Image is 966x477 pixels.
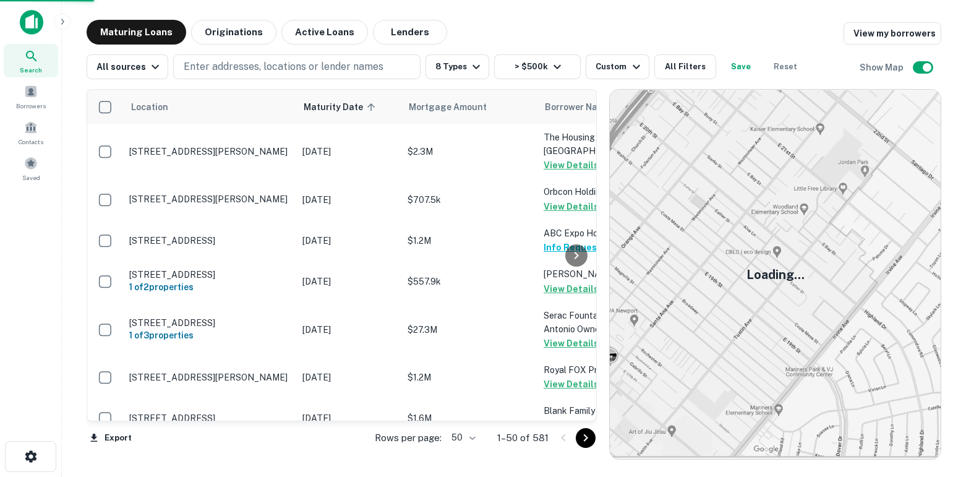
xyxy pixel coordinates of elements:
h6: 1 of 2 properties [129,280,290,294]
button: Custom [586,54,649,79]
div: All sources [96,59,163,74]
button: Save your search to get updates of matches that match your search criteria. [721,54,761,79]
p: $1.2M [408,234,531,247]
button: View Details [544,199,599,214]
p: [DATE] [302,275,395,288]
p: ABC Expo Holdings Series LLC [544,226,667,240]
button: Reset [766,54,805,79]
button: Active Loans [281,20,368,45]
p: [STREET_ADDRESS] [129,235,290,246]
span: Borrower Name [545,100,610,114]
p: [STREET_ADDRESS][PERSON_NAME] [129,372,290,383]
button: Info Requested [544,240,612,255]
h6: Show Map [860,61,905,74]
p: $707.5k [408,193,531,207]
button: View Details [544,281,599,296]
p: [STREET_ADDRESS][PERSON_NAME] [129,146,290,157]
img: map-placeholder.webp [610,90,941,459]
h6: 1 of 3 properties [129,329,290,342]
iframe: Chat Widget [904,378,966,437]
button: View Details [544,336,599,351]
a: View my borrowers [844,22,941,45]
span: Contacts [19,137,43,147]
p: Serac Fountainhead SAN Antonio Owner LLC [544,309,667,336]
button: View Details [544,377,599,392]
p: [STREET_ADDRESS] [129,413,290,424]
button: View Details [544,418,599,433]
span: Maturity Date [304,100,379,114]
p: $2.3M [408,145,531,158]
p: Blank Family LTD [544,404,667,418]
button: Originations [191,20,276,45]
th: Borrower Name [537,90,673,124]
button: > $500k [494,54,581,79]
p: Orbcon Holdings LLC [544,185,667,199]
p: Enter addresses, locations or lender names [184,59,383,74]
p: 1–50 of 581 [497,431,549,445]
a: Borrowers [4,80,58,113]
th: Mortgage Amount [401,90,537,124]
button: All sources [87,54,168,79]
button: All Filters [654,54,716,79]
p: [DATE] [302,193,395,207]
a: Search [4,44,58,77]
p: [STREET_ADDRESS] [129,269,290,280]
p: $1.2M [408,371,531,384]
button: Export [87,429,135,447]
th: Location [123,90,296,124]
button: Go to next page [576,428,596,448]
span: Saved [22,173,40,183]
p: [DATE] [302,371,395,384]
span: Search [20,65,42,75]
div: Custom [596,59,643,74]
p: The Housing Authority Of [GEOGRAPHIC_DATA] [544,131,667,158]
button: Maturing Loans [87,20,186,45]
p: [DATE] [302,234,395,247]
button: View Details [544,158,599,173]
th: Maturity Date [296,90,401,124]
button: 8 Types [425,54,489,79]
span: Mortgage Amount [409,100,503,114]
p: Royal FOX Properties LLC [544,363,667,377]
span: Location [130,100,168,114]
a: Contacts [4,116,58,149]
p: [DATE] [302,323,395,337]
p: [STREET_ADDRESS] [129,317,290,329]
h5: Loading... [746,265,805,284]
p: [DATE] [302,145,395,158]
button: Enter addresses, locations or lender names [173,54,421,79]
p: $27.3M [408,323,531,337]
p: [DATE] [302,411,395,425]
div: 50 [447,429,477,447]
p: $1.6M [408,411,531,425]
p: $557.9k [408,275,531,288]
p: Rows per page: [375,431,442,445]
img: capitalize-icon.png [20,10,43,35]
p: [PERSON_NAME] [544,267,667,281]
a: Saved [4,152,58,185]
button: Lenders [373,20,447,45]
span: Borrowers [16,101,46,111]
p: [STREET_ADDRESS][PERSON_NAME] [129,194,290,205]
